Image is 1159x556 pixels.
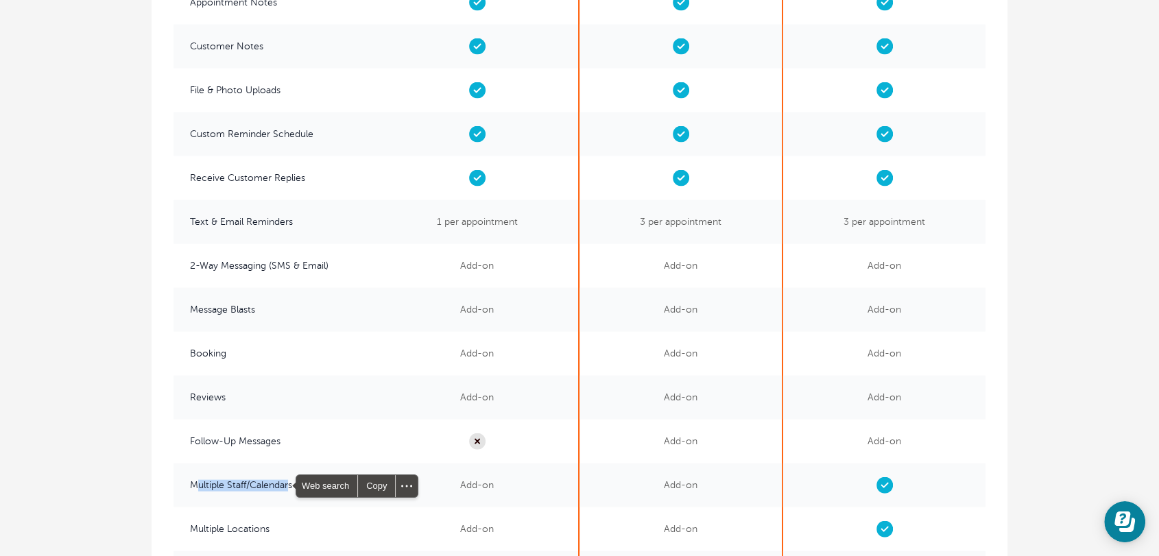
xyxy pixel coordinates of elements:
span: Add-on [376,507,578,551]
span: Add-on [376,288,578,332]
span: Add-on [579,332,782,376]
span: Customer Notes [174,25,376,69]
span: 1 per appointment [376,200,578,244]
span: Add-on [579,420,782,463]
span: Add-on [376,244,578,288]
span: Add-on [579,244,782,288]
span: Add-on [783,376,985,420]
span: 3 per appointment [579,200,782,244]
div: Copy [358,475,395,497]
span: Add-on [579,288,782,332]
span: Add-on [376,332,578,376]
span: 2-Way Messaging (SMS & Email) [174,244,376,288]
span: Add-on [579,463,782,507]
span: Follow-Up Messages [174,420,376,463]
span: Text & Email Reminders [174,200,376,244]
span: Web search [296,475,357,497]
span: Receive Customer Replies [174,156,376,200]
span: Add-on [376,463,578,507]
span: File & Photo Uploads [174,69,376,112]
span: Booking [174,332,376,376]
span: Custom Reminder Schedule [174,112,376,156]
span: Add-on [579,376,782,420]
span: Add-on [783,332,985,376]
span: Add-on [783,244,985,288]
span: Add-on [376,376,578,420]
span: Multiple Locations [174,507,376,551]
span: Multiple Staff/Calendars [174,463,376,507]
span: Add-on [579,507,782,551]
span: Reviews [174,376,376,420]
iframe: Resource center [1104,501,1145,542]
span: Message Blasts [174,288,376,332]
span: Add-on [783,420,985,463]
span: 3 per appointment [783,200,985,244]
span: Add-on [783,288,985,332]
